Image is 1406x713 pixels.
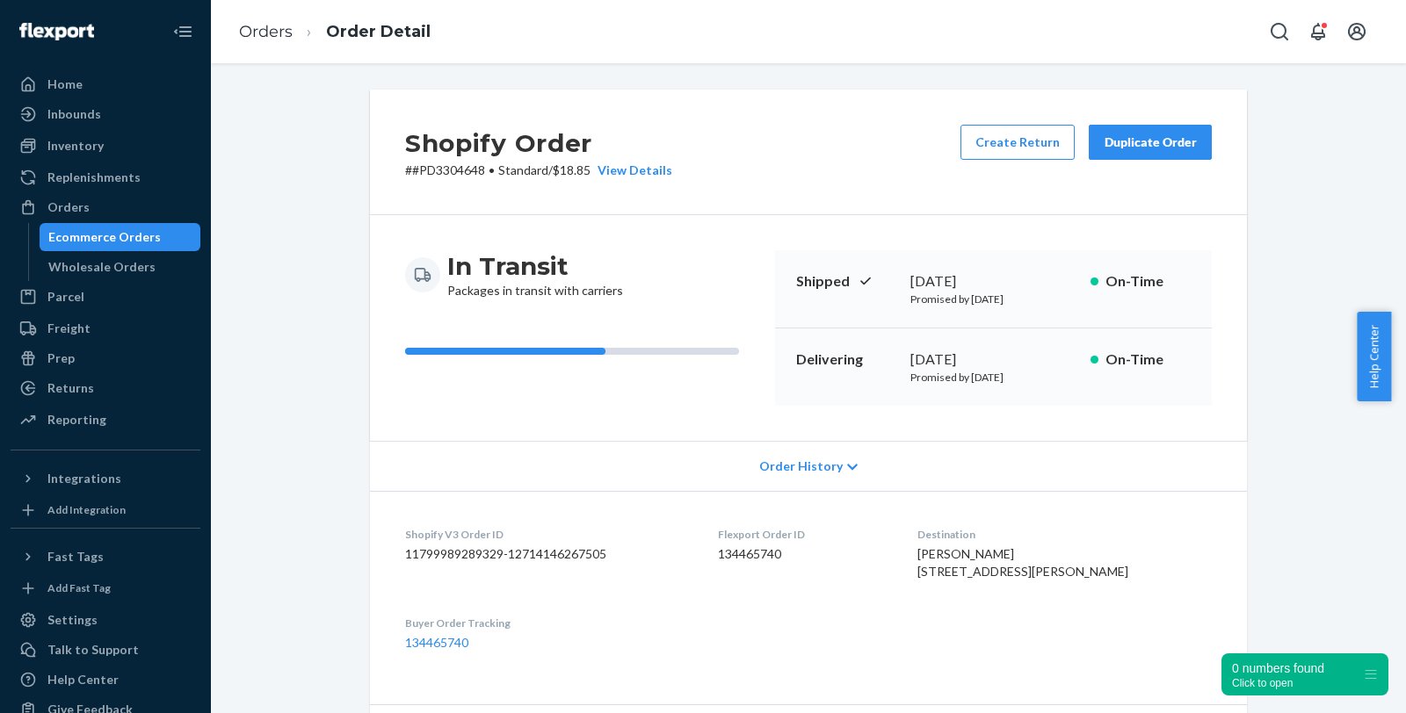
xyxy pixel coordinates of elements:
a: Help Center [11,666,200,694]
span: Standard [498,162,548,177]
a: Talk to Support [11,636,200,664]
a: Reporting [11,406,200,434]
div: Freight [47,320,91,337]
a: Parcel [11,283,200,311]
dt: Flexport Order ID [718,527,888,542]
p: Delivering [796,349,896,370]
a: Replenishments [11,163,200,191]
a: Orders [11,193,200,221]
button: Fast Tags [11,543,200,571]
div: Fast Tags [47,548,104,565]
a: Freight [11,314,200,342]
dt: Shopify V3 Order ID [405,527,690,542]
div: Prep [47,349,75,367]
ol: breadcrumbs [225,6,445,58]
div: Duplicate Order [1104,133,1197,151]
div: [DATE] [910,349,1076,370]
h2: Shopify Order [405,125,672,162]
a: Inbounds [11,100,200,128]
p: # #PD3304648 / $18.85 [405,162,672,179]
div: Integrations [47,470,121,487]
span: • [489,162,495,177]
img: Flexport logo [19,23,94,40]
div: Settings [47,611,98,629]
div: [DATE] [910,271,1076,292]
a: Add Fast Tag [11,578,200,599]
div: Home [47,76,83,93]
div: Orders [47,198,90,216]
div: Parcel [47,288,84,306]
button: Create Return [960,125,1075,160]
div: Add Fast Tag [47,580,111,595]
dd: 11799989289329-12714146267505 [405,545,690,563]
button: Help Center [1357,312,1391,401]
a: Returns [11,374,200,402]
dt: Destination [917,527,1212,542]
h3: In Transit [447,250,623,282]
div: Packages in transit with carriers [447,250,623,299]
a: Wholesale Orders [40,253,201,281]
button: Open Search Box [1262,14,1297,49]
p: On-Time [1105,271,1191,292]
p: Shipped [796,271,896,292]
a: Orders [239,22,293,41]
p: Promised by [DATE] [910,370,1076,385]
p: On-Time [1105,349,1191,370]
p: Promised by [DATE] [910,292,1076,306]
div: Returns [47,379,94,397]
a: Add Integration [11,500,200,521]
button: Duplicate Order [1089,125,1212,160]
button: Close Navigation [165,14,200,49]
span: Order History [759,457,843,475]
a: Prep [11,344,200,372]
a: Home [11,70,200,98]
a: 134465740 [405,635,468,650]
a: Ecommerce Orders [40,223,201,251]
div: Ecommerce Orders [48,228,161,246]
button: View Details [591,162,672,179]
div: Talk to Support [47,641,139,659]
button: Open notifications [1301,14,1336,49]
a: Order Detail [326,22,431,41]
dd: 134465740 [718,545,888,563]
div: Wholesale Orders [48,258,156,276]
div: Inbounds [47,105,101,123]
a: Inventory [11,132,200,160]
button: Integrations [11,465,200,493]
div: Help Center [47,671,119,688]
div: Add Integration [47,502,126,517]
button: Open account menu [1339,14,1374,49]
dt: Buyer Order Tracking [405,616,690,630]
div: Inventory [47,137,104,155]
div: Reporting [47,411,106,429]
a: Settings [11,606,200,634]
span: [PERSON_NAME] [STREET_ADDRESS][PERSON_NAME] [917,546,1128,579]
div: Replenishments [47,169,141,186]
